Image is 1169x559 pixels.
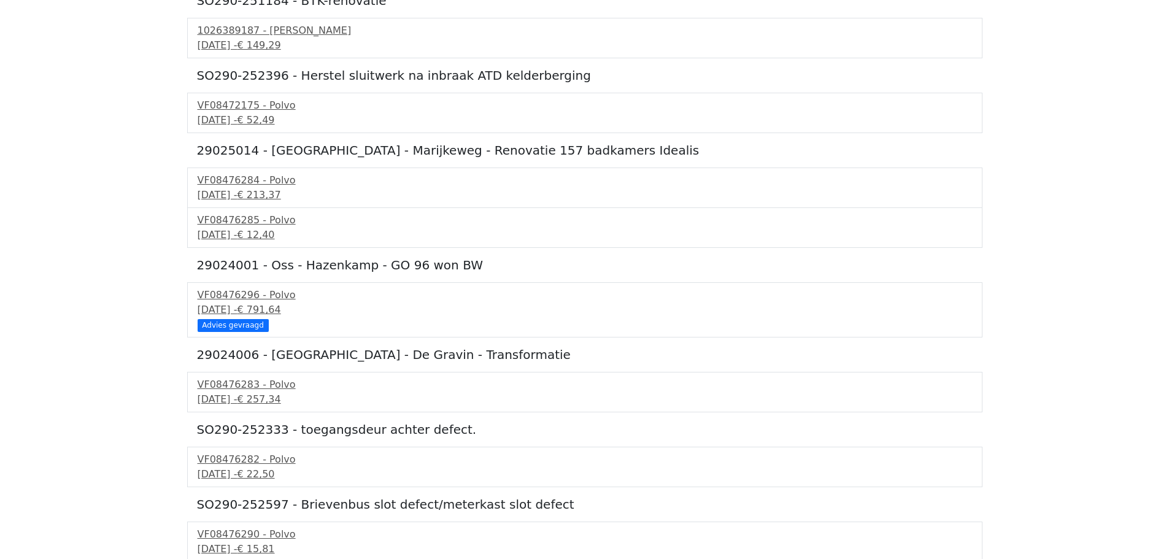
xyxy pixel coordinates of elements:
[198,319,269,331] div: Advies gevraagd
[198,213,972,242] a: VF08476285 - Polvo[DATE] -€ 12,40
[198,467,972,482] div: [DATE] -
[198,527,972,557] a: VF08476290 - Polvo[DATE] -€ 15,81
[198,173,972,188] div: VF08476284 - Polvo
[237,543,274,555] span: € 15,81
[198,527,972,542] div: VF08476290 - Polvo
[237,468,274,480] span: € 22,50
[198,452,972,482] a: VF08476282 - Polvo[DATE] -€ 22,50
[198,173,972,202] a: VF08476284 - Polvo[DATE] -€ 213,37
[198,23,972,38] div: 1026389187 - [PERSON_NAME]
[197,347,973,362] h5: 29024006 - [GEOGRAPHIC_DATA] - De Gravin - Transformatie
[237,304,280,315] span: € 791,64
[198,392,972,407] div: [DATE] -
[197,258,973,272] h5: 29024001 - Oss - Hazenkamp - GO 96 won BW
[198,303,972,317] div: [DATE] -
[197,497,973,512] h5: SO290-252597 - Brievenbus slot defect/meterkast slot defect
[198,98,972,113] div: VF08472175 - Polvo
[198,98,972,128] a: VF08472175 - Polvo[DATE] -€ 52,49
[237,39,280,51] span: € 149,29
[197,68,973,83] h5: SO290-252396 - Herstel sluitwerk na inbraak ATD kelderberging
[237,189,280,201] span: € 213,37
[198,452,972,467] div: VF08476282 - Polvo
[197,143,973,158] h5: 29025014 - [GEOGRAPHIC_DATA] - Marijkeweg - Renovatie 157 badkamers Idealis
[198,377,972,407] a: VF08476283 - Polvo[DATE] -€ 257,34
[198,228,972,242] div: [DATE] -
[237,114,274,126] span: € 52,49
[198,288,972,303] div: VF08476296 - Polvo
[237,393,280,405] span: € 257,34
[197,422,973,437] h5: SO290-252333 - toegangsdeur achter defect.
[198,38,972,53] div: [DATE] -
[198,113,972,128] div: [DATE] -
[198,188,972,202] div: [DATE] -
[198,542,972,557] div: [DATE] -
[198,377,972,392] div: VF08476283 - Polvo
[198,213,972,228] div: VF08476285 - Polvo
[237,229,274,241] span: € 12,40
[198,23,972,53] a: 1026389187 - [PERSON_NAME][DATE] -€ 149,29
[198,288,972,330] a: VF08476296 - Polvo[DATE] -€ 791,64 Advies gevraagd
